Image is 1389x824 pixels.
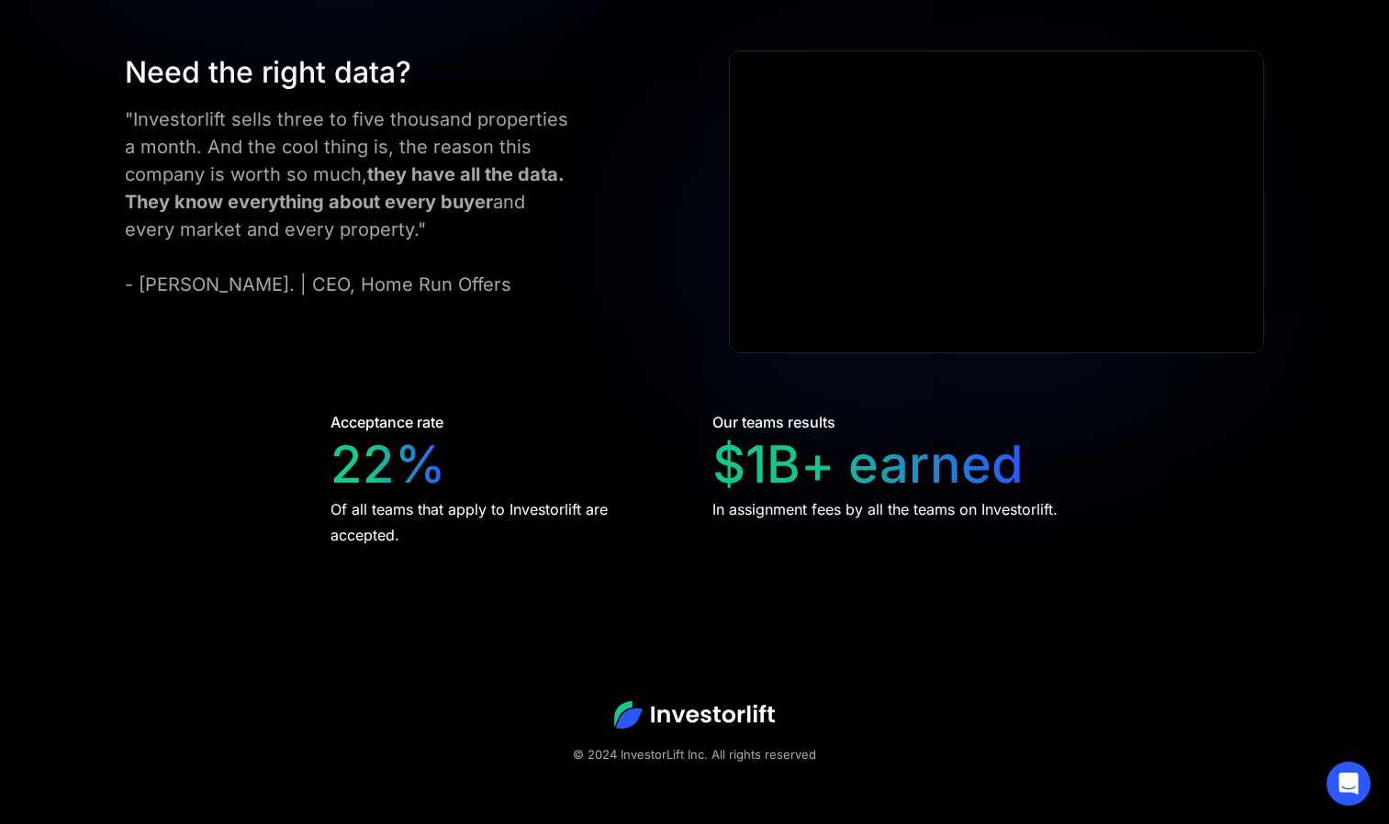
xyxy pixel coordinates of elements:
div: "Investorlift sells three to five thousand properties a month. And the cool thing is, the reason ... [125,106,577,298]
div: Open Intercom Messenger [1327,762,1371,806]
div: Of all teams that apply to Investorlift are accepted. [330,496,678,548]
iframe: Ryan Pineda | Testimonial [730,51,1264,352]
div: 22% [330,434,446,496]
div: In assignment fees by all the teams on Investorlift. [712,496,1058,522]
div: © 2024 InvestorLift Inc. All rights reserved [37,743,1352,765]
div: Acceptance rate [330,411,443,433]
strong: they have all the data. They know everything about every buyer [125,163,564,213]
div: Our teams results [712,411,835,433]
div: $1B+ earned [712,434,1024,496]
div: Need the right data? [125,50,577,95]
